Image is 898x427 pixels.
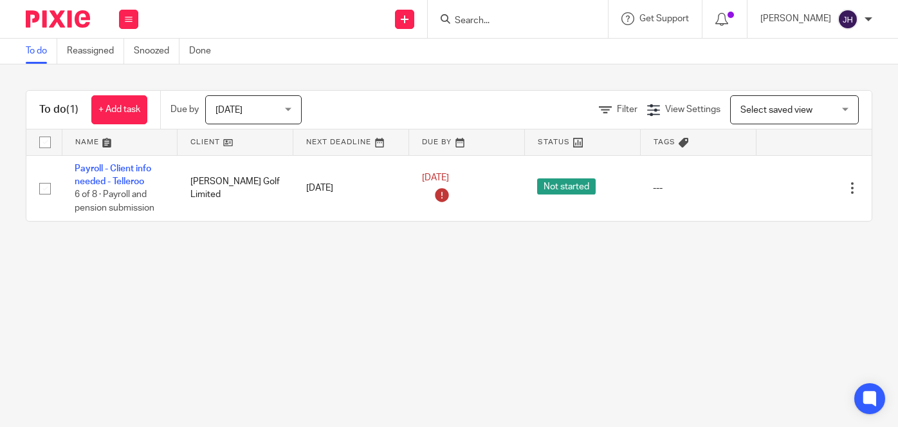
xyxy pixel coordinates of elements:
a: + Add task [91,95,147,124]
a: Done [189,39,221,64]
td: [DATE] [293,155,409,221]
span: Filter [617,105,637,114]
a: To do [26,39,57,64]
td: [PERSON_NAME] Golf Limited [178,155,293,221]
a: Reassigned [67,39,124,64]
a: Payroll - Client info needed - Telleroo [75,164,151,186]
p: Due by [170,103,199,116]
span: Tags [654,138,675,146]
p: [PERSON_NAME] [760,12,831,25]
span: Not started [537,178,596,195]
span: View Settings [665,105,720,114]
img: Pixie [26,10,90,28]
input: Search [454,15,569,27]
span: (1) [66,104,78,115]
img: svg%3E [838,9,858,30]
span: [DATE] [422,173,449,182]
span: Select saved view [740,106,812,115]
a: Snoozed [134,39,179,64]
span: 6 of 8 · Payroll and pension submission [75,190,154,213]
h1: To do [39,103,78,117]
span: [DATE] [215,106,243,115]
div: --- [653,182,743,195]
span: Get Support [639,14,689,23]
